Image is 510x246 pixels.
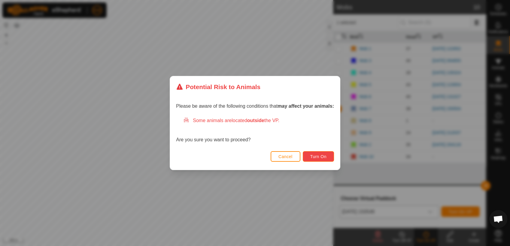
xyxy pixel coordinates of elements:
strong: outside [247,118,264,123]
button: Cancel [271,151,300,162]
div: Potential Risk to Animals [176,82,260,91]
strong: may affect your animals: [278,103,334,109]
a: Open chat [489,210,507,228]
span: Turn On [310,154,326,159]
button: Turn On [303,151,334,162]
span: Cancel [278,154,293,159]
div: Are you sure you want to proceed? [176,117,334,143]
span: located the VP. [232,118,279,123]
div: Some animals are [183,117,334,124]
span: Please be aware of the following conditions that [176,103,334,109]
